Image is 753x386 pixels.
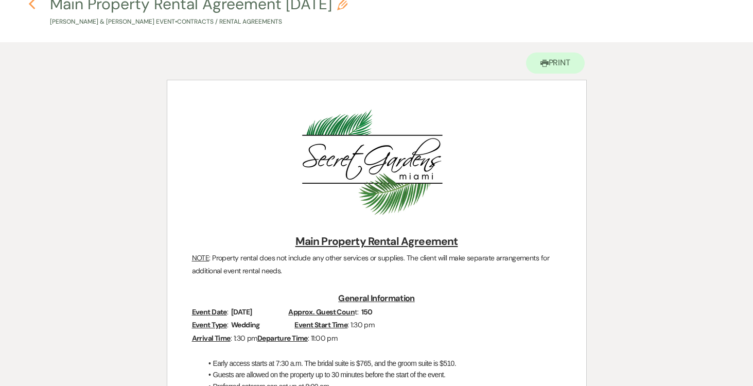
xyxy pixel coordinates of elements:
p: : : 1:30 pm [192,319,562,331]
u: Departure Time [257,334,308,343]
u: Approx. Guest Coun [288,307,355,317]
u: NOTE [192,253,209,262]
u: Event Type [192,320,227,329]
li: Early access starts at 7:30 a.m. The bridal suite is $765, and the groom suite is $510. [202,358,562,369]
button: Print [526,52,585,74]
p: : t: [192,306,562,319]
p: [PERSON_NAME] & [PERSON_NAME] Event • Contracts / Rental Agreements [50,17,347,27]
img: Screenshot 2025-01-17 at 1.12.54 PM.png [273,106,479,219]
p: : Property rental does not include any other services or supplies. The client will make separate ... [192,252,562,277]
u: Main Property Rental Agreement [295,234,458,249]
u: General Information [338,293,415,304]
span: Wedding [230,319,261,331]
u: Arrival Time [192,334,231,343]
span: 150 [360,306,374,318]
u: Event Start Time [294,320,347,329]
span: [DATE] [230,306,253,318]
li: Guests are allowed on the property up to 30 minutes before the start of the event. [202,369,562,380]
p: : 1:30 pm : 11:00 pm [192,332,562,345]
u: Event Date [192,307,227,317]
